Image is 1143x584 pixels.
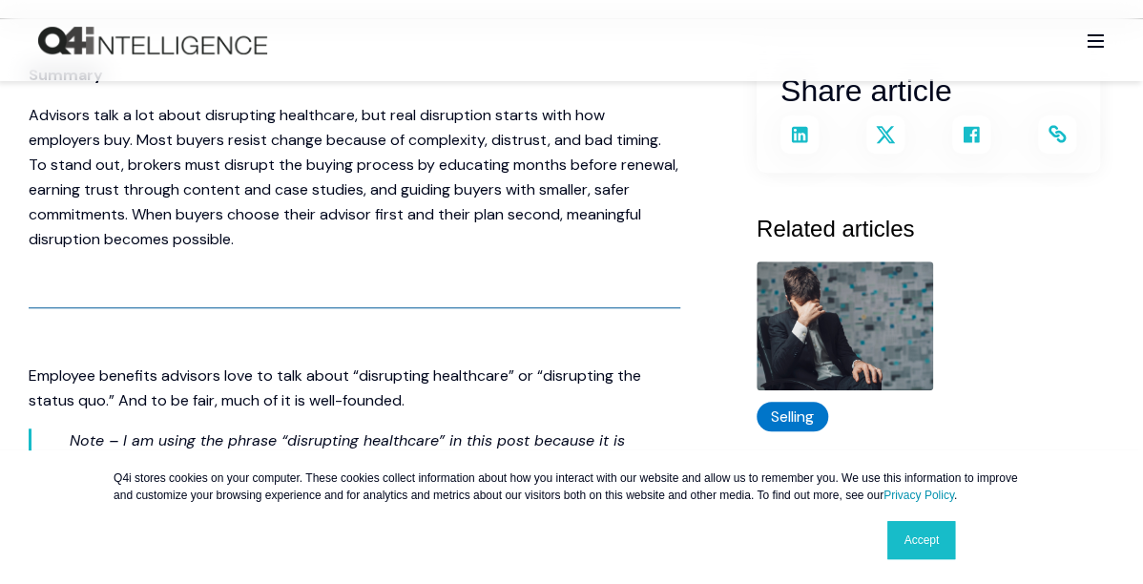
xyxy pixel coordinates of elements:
[38,27,267,55] img: Q4intelligence, LLC logo
[114,469,1029,504] p: Q4i stores cookies on your computer. These cookies collect information about how you interact wit...
[70,430,625,525] em: Note – I am using the phrase “disrupting healthcare” in this post because it is such a common cla...
[883,489,954,502] a: Privacy Policy
[866,115,904,154] a: Share on X
[780,115,819,154] a: Share on LinkedIn
[1076,25,1114,57] a: Open Burger Menu
[1038,115,1076,154] a: Copy and share the link
[952,115,990,154] a: Share on Facebook
[757,211,1114,247] h3: Related articles
[29,103,680,252] p: Advisors talk a lot about disrupting healthcare, but real disruption starts with how employers bu...
[757,402,828,431] label: Selling
[780,67,1076,115] h2: Share article
[38,27,267,55] a: Back to Home
[757,261,933,390] img: A worried salesperson with his head in his hand, representing repressed emotions
[29,365,641,410] span: Employee benefits advisors love to talk about “disrupting healthcare” or “disrupting the status q...
[887,521,955,559] a: Accept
